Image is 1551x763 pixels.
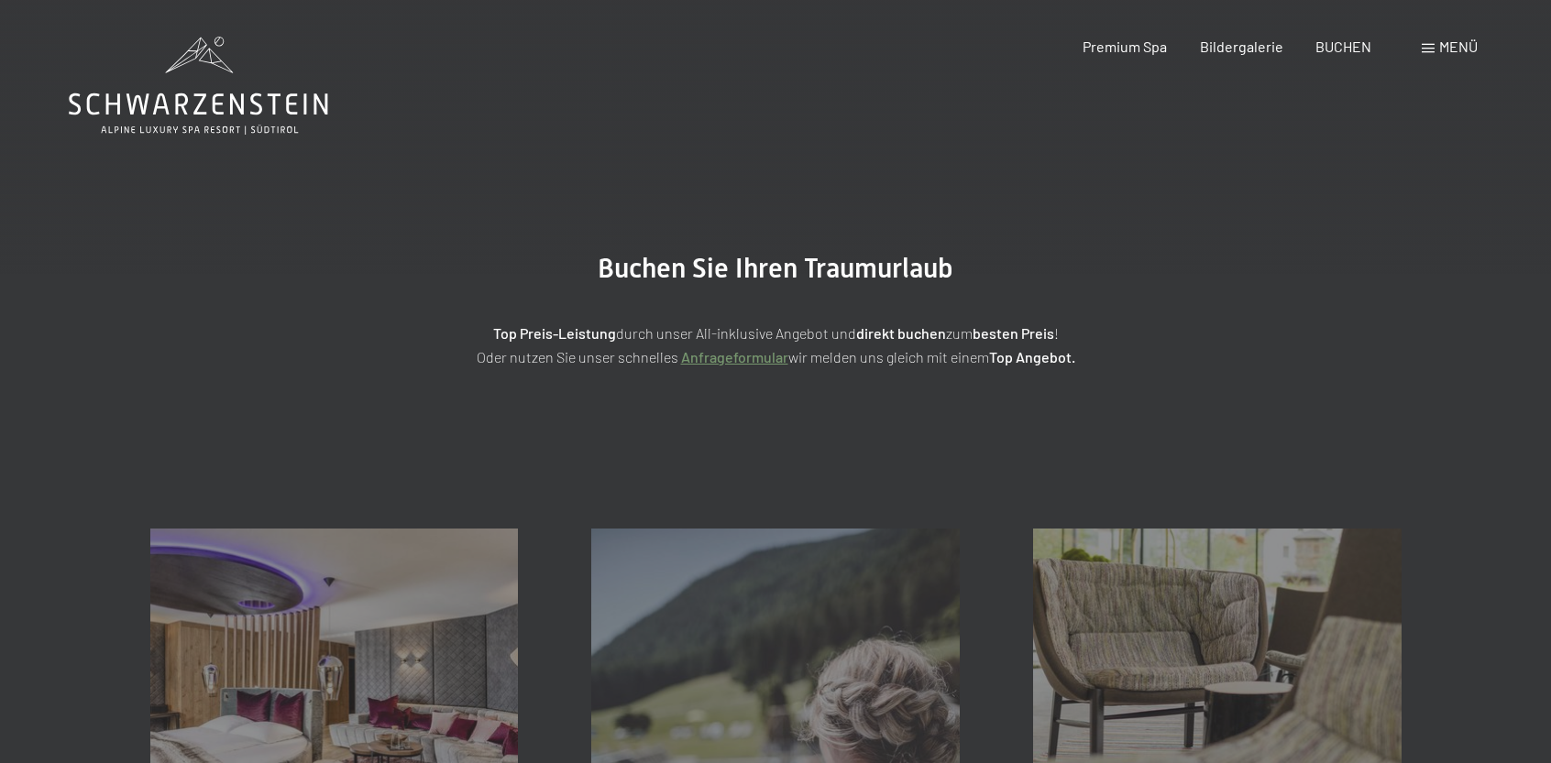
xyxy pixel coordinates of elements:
[1315,38,1371,55] a: BUCHEN
[1200,38,1283,55] a: Bildergalerie
[493,324,616,342] strong: Top Preis-Leistung
[598,252,953,284] span: Buchen Sie Ihren Traumurlaub
[973,324,1054,342] strong: besten Preis
[681,348,788,365] a: Anfrageformular
[989,348,1075,365] strong: Top Angebot.
[856,324,946,342] strong: direkt buchen
[1083,38,1167,55] a: Premium Spa
[317,322,1234,368] p: durch unser All-inklusive Angebot und zum ! Oder nutzen Sie unser schnelles wir melden uns gleich...
[1439,38,1478,55] span: Menü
